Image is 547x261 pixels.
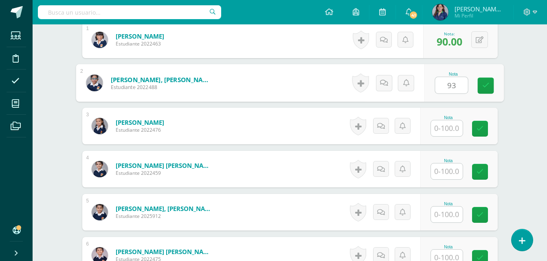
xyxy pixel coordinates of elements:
img: db8d0f3a3f1a4186aed9c51f0b41ee79.png [432,4,448,20]
span: Estudiante 2022488 [110,84,211,91]
span: Estudiante 2022476 [116,126,164,133]
img: c7c219c49c3a261ad7963d52ab4ac26a.png [86,74,103,91]
input: 0-100.0 [431,163,463,179]
div: Nota [435,72,472,76]
div: Nota [431,202,466,206]
div: Nota [431,115,466,120]
input: 0-100.0 [435,77,468,94]
span: Estudiante 2022459 [116,170,213,176]
div: Nota [431,159,466,163]
img: 6db4f2382ac4ae284b971bb5cef386ac.png [92,118,108,134]
span: [PERSON_NAME][MEDICAL_DATA] [455,5,503,13]
input: 0-100.0 [431,207,463,222]
input: 0-100.0 [431,120,463,136]
span: Mi Perfil [455,12,503,19]
input: Busca un usuario... [38,5,221,19]
span: Estudiante 2025912 [116,213,213,220]
span: Estudiante 2022463 [116,40,164,47]
div: Nota: [437,31,462,37]
a: [PERSON_NAME], [PERSON_NAME] [116,204,213,213]
span: 41 [409,11,418,20]
img: 8baa18044fbfeae205a06e3684ea61fa.png [92,204,108,220]
img: da17ce4c8757e1f015ff7dadf3a10411.png [92,161,108,177]
a: [PERSON_NAME] [116,32,164,40]
a: [PERSON_NAME] [PERSON_NAME] [116,161,213,170]
span: 90.00 [437,35,462,48]
div: Nota [431,245,466,249]
a: [PERSON_NAME] [116,118,164,126]
img: 2a09f0be024fffdbd8a0097465e1f54f.png [92,32,108,48]
a: [PERSON_NAME] [PERSON_NAME] [116,248,213,256]
a: [PERSON_NAME], [PERSON_NAME] [110,75,211,84]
